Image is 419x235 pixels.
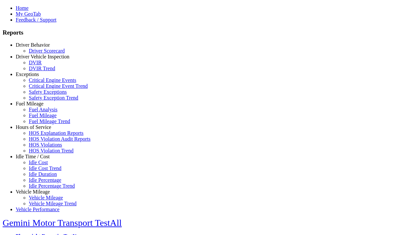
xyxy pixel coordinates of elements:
[29,165,62,171] a: Idle Cost Trend
[16,5,28,11] a: Home
[29,66,55,71] a: DVIR Trend
[16,154,50,159] a: Idle Time / Cost
[29,171,57,177] a: Idle Duration
[29,177,61,183] a: Idle Percentage
[29,142,62,148] a: HOS Violations
[16,71,39,77] a: Exceptions
[29,60,42,65] a: DVIR
[29,107,58,112] a: Fuel Analysis
[29,183,75,189] a: Idle Percentage Trend
[29,148,74,153] a: HOS Violation Trend
[16,54,69,59] a: Driver Vehicle Inspection
[29,113,57,118] a: Fuel Mileage
[29,195,63,200] a: Vehicle Mileage
[29,118,70,124] a: Fuel Mileage Trend
[3,218,122,228] a: Gemini Motor Transport TestAll
[3,29,416,36] h3: Reports
[16,189,50,195] a: Vehicle Mileage
[29,136,91,142] a: HOS Violation Audit Reports
[16,42,50,48] a: Driver Behavior
[29,95,78,101] a: Safety Exception Trend
[29,130,83,136] a: HOS Explanation Reports
[29,48,65,54] a: Driver Scorecard
[16,101,44,106] a: Fuel Mileage
[16,124,51,130] a: Hours of Service
[29,160,48,165] a: Idle Cost
[16,11,41,17] a: My GeoTab
[29,83,88,89] a: Critical Engine Event Trend
[29,89,67,95] a: Safety Exceptions
[16,207,60,212] a: Vehicle Performance
[16,17,56,23] a: Feedback / Support
[29,77,76,83] a: Critical Engine Events
[29,201,77,206] a: Vehicle Mileage Trend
